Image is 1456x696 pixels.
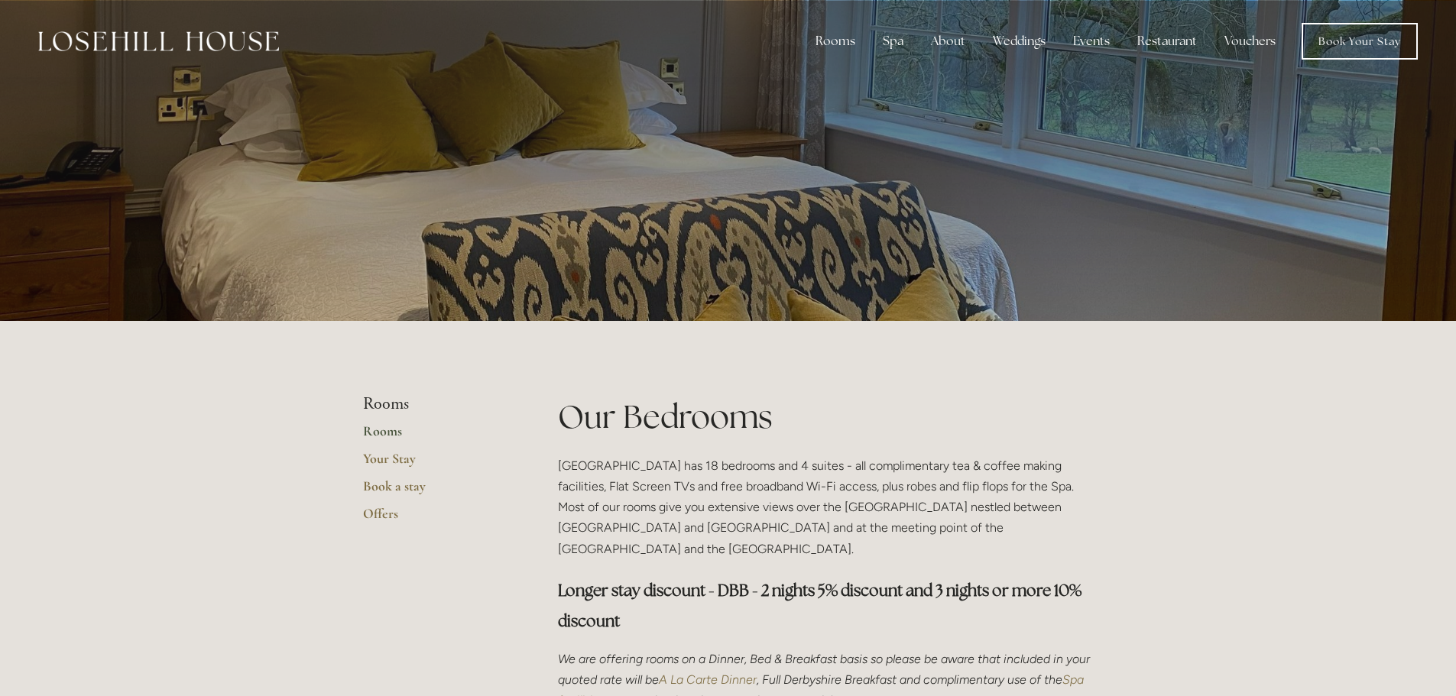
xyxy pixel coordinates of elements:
[363,477,509,505] a: Book a stay
[1125,26,1209,57] div: Restaurant
[1212,26,1288,57] a: Vouchers
[757,672,1062,687] em: , Full Derbyshire Breakfast and complimentary use of the
[558,455,1094,559] p: [GEOGRAPHIC_DATA] has 18 bedrooms and 4 suites - all complimentary tea & coffee making facilities...
[871,26,916,57] div: Spa
[363,394,509,414] li: Rooms
[919,26,978,57] div: About
[558,580,1085,631] strong: Longer stay discount - DBB - 2 nights 5% discount and 3 nights or more 10% discount
[1302,23,1418,60] a: Book Your Stay
[363,422,509,450] a: Rooms
[363,505,509,533] a: Offers
[1061,26,1122,57] div: Events
[803,26,867,57] div: Rooms
[363,450,509,477] a: Your Stay
[659,672,757,687] a: A La Carte Dinner
[558,394,1094,439] h1: Our Bedrooms
[981,26,1058,57] div: Weddings
[558,652,1093,687] em: We are offering rooms on a Dinner, Bed & Breakfast basis so please be aware that included in your...
[38,31,279,51] img: Losehill House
